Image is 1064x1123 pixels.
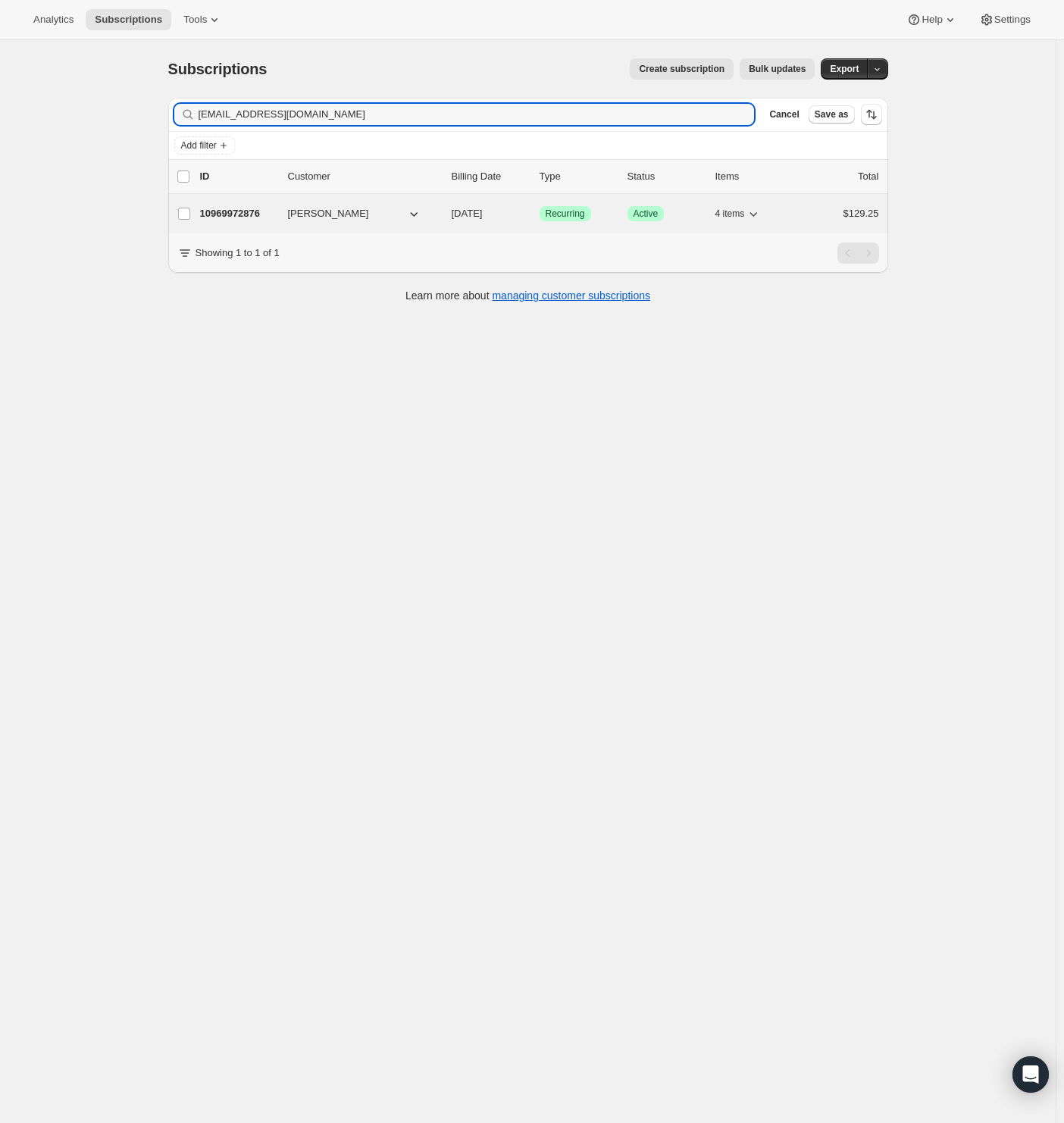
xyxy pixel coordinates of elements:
[492,289,650,302] a: managing customer subscriptions
[199,104,755,125] input: Filter subscribers
[749,63,806,75] span: Bulk updates
[24,9,83,30] button: Analytics
[196,246,280,261] p: Showing 1 to 1 of 1
[815,108,849,120] span: Save as
[922,14,942,26] span: Help
[837,242,879,264] nav: Pagination
[994,14,1031,26] span: Settings
[897,9,966,30] button: Help
[858,169,878,184] p: Total
[540,169,615,184] div: Type
[95,14,162,26] span: Subscriptions
[821,58,868,80] button: Export
[183,14,207,26] span: Tools
[452,208,483,219] span: [DATE]
[809,105,855,124] button: Save as
[769,108,799,120] span: Cancel
[740,58,815,80] button: Bulk updates
[200,169,276,184] p: ID
[861,104,882,125] button: Sort the results
[86,9,171,30] button: Subscriptions
[288,206,369,221] span: [PERSON_NAME]
[279,202,430,226] button: [PERSON_NAME]
[288,169,440,184] p: Customer
[452,169,527,184] p: Billing Date
[200,206,276,221] p: 10969972876
[405,288,650,303] p: Learn more about
[168,61,268,77] span: Subscriptions
[639,63,724,75] span: Create subscription
[200,169,879,184] div: IDCustomerBilling DateTypeStatusItemsTotal
[630,58,734,80] button: Create subscription
[715,169,791,184] div: Items
[181,139,217,152] span: Add filter
[634,208,659,220] span: Active
[546,208,585,220] span: Recurring
[200,203,879,224] div: 10969972876[PERSON_NAME][DATE]SuccessRecurringSuccessActive4 items$129.25
[715,208,745,220] span: 4 items
[763,105,805,124] button: Cancel
[174,9,231,30] button: Tools
[627,169,703,184] p: Status
[830,63,859,75] span: Export
[174,136,235,155] button: Add filter
[1012,1056,1049,1093] div: Open Intercom Messenger
[970,9,1040,30] button: Settings
[33,14,74,26] span: Analytics
[843,208,879,219] span: $129.25
[715,203,762,224] button: 4 items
